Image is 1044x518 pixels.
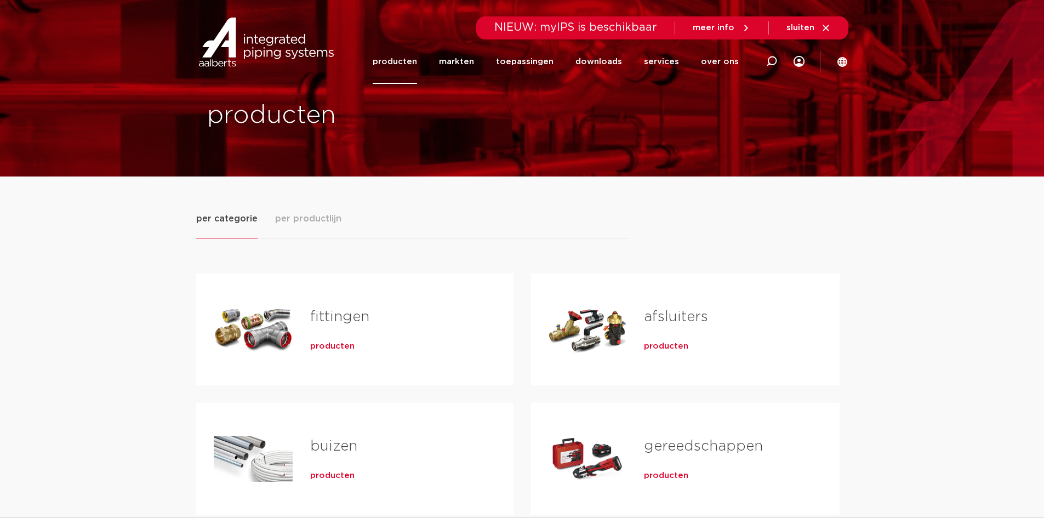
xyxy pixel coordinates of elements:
span: per productlijn [275,212,341,225]
a: producten [373,39,417,84]
span: sluiten [786,24,814,32]
a: services [644,39,679,84]
a: markten [439,39,474,84]
a: afsluiters [644,310,708,324]
span: per categorie [196,212,258,225]
a: buizen [310,439,357,453]
span: NIEUW: myIPS is beschikbaar [494,22,657,33]
a: producten [310,341,355,352]
div: my IPS [794,39,805,84]
a: downloads [575,39,622,84]
a: sluiten [786,23,831,33]
a: producten [644,470,688,481]
a: producten [310,470,355,481]
nav: Menu [373,39,739,84]
a: fittingen [310,310,369,324]
a: toepassingen [496,39,554,84]
a: over ons [701,39,739,84]
a: gereedschappen [644,439,763,453]
a: producten [644,341,688,352]
a: meer info [693,23,751,33]
span: meer info [693,24,734,32]
h1: producten [207,98,517,133]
